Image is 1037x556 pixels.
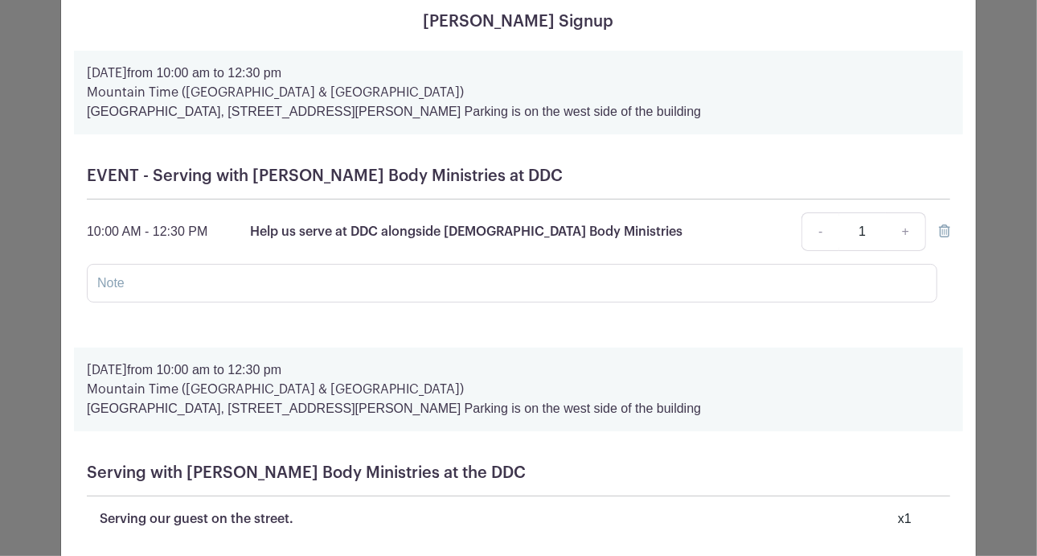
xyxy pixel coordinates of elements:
h5: EVENT - Serving with [PERSON_NAME] Body Ministries at DDC [87,167,950,186]
p: [GEOGRAPHIC_DATA], [STREET_ADDRESS][PERSON_NAME] Parking is on the west side of the building [87,399,950,418]
strong: [DATE] [87,67,127,80]
p: from 10:00 am to 12:30 pm [87,64,950,83]
div: 1 [898,509,912,529]
span: x [898,512,904,525]
h5: Serving with [PERSON_NAME] Body Ministries at the DDC [87,463,950,483]
input: Note [87,264,937,303]
p: from 10:00 am to 12:30 pm [87,360,950,380]
h5: [PERSON_NAME] Signup [74,12,963,31]
strong: Mountain Time ([GEOGRAPHIC_DATA] & [GEOGRAPHIC_DATA]) [87,383,464,396]
p: Serving our guest on the street. [100,509,293,529]
strong: [DATE] [87,364,127,377]
p: [GEOGRAPHIC_DATA], [STREET_ADDRESS][PERSON_NAME] Parking is on the west side of the building [87,102,950,121]
span: Help us serve at DDC alongside [DEMOGRAPHIC_DATA] Body Ministries [250,225,682,238]
a: + [886,212,926,251]
strong: Mountain Time ([GEOGRAPHIC_DATA] & [GEOGRAPHIC_DATA]) [87,86,464,99]
a: - [801,212,838,251]
span: 10:00 AM - 12:30 PM [87,224,207,238]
